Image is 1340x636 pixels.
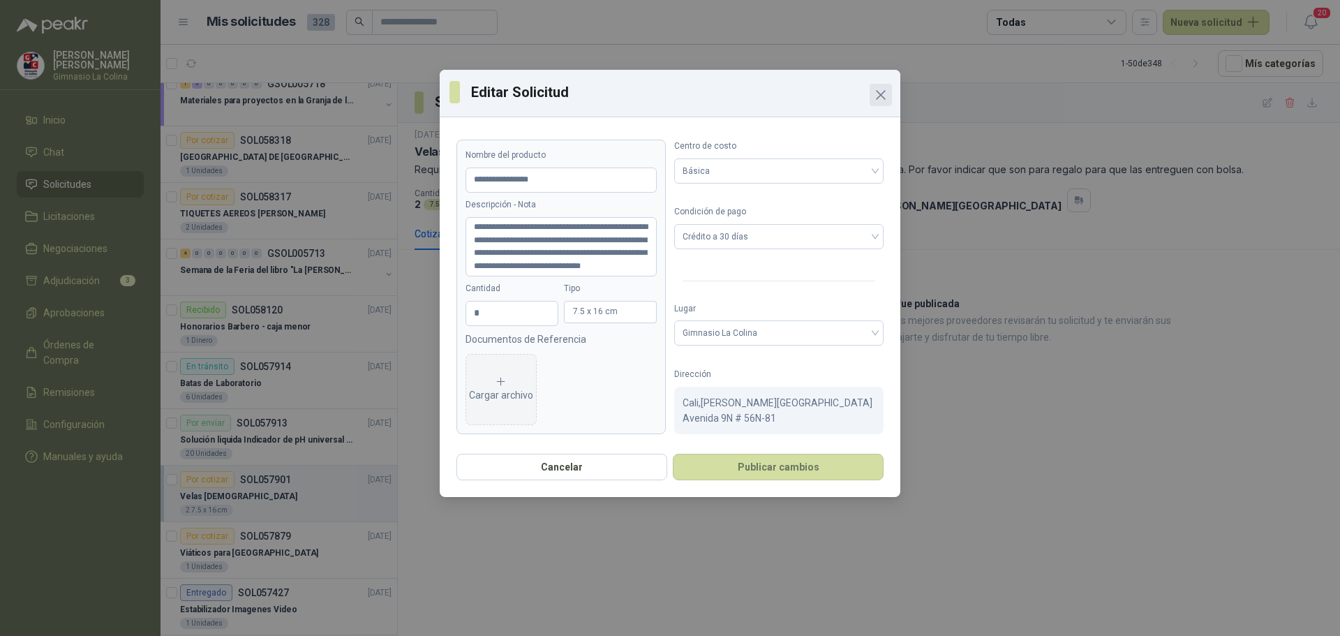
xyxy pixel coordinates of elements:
[673,454,884,480] button: Publicar cambios
[466,282,558,295] label: Cantidad
[674,205,884,219] label: Condición de pago
[683,226,875,247] span: Crédito a 30 días
[674,387,884,434] div: Cali , [PERSON_NAME][GEOGRAPHIC_DATA]
[456,454,667,480] button: Cancelar
[674,302,884,316] label: Lugar
[683,161,875,182] span: Básica
[674,140,884,153] label: Centro de costo
[674,368,884,381] label: Dirección
[466,149,657,162] label: Nombre del producto
[683,323,875,343] span: Gimnasio La Colina
[469,376,533,404] div: Cargar archivo
[564,301,657,323] div: 7.5 x 16 cm
[683,411,875,426] p: Avenida 9N # 56N-81
[564,282,657,295] label: Tipo
[870,84,892,106] button: Close
[471,82,891,103] h3: Editar Solicitud
[466,332,657,347] p: Documentos de Referencia
[466,198,657,212] label: Descripción - Nota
